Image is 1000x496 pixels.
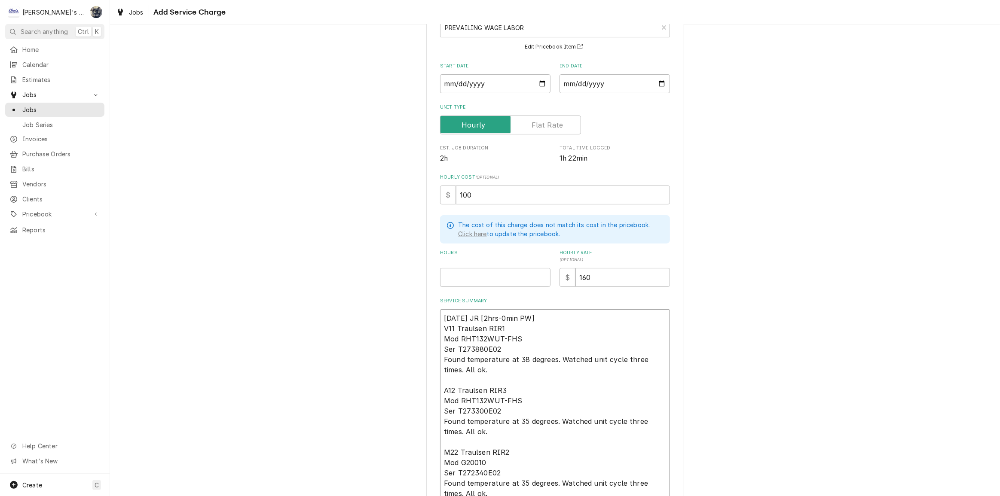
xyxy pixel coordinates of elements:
[560,154,587,162] span: 1h 22min
[560,250,670,263] label: Hourly Rate
[560,268,575,287] div: $
[523,42,587,52] button: Edit Pricebook Item
[5,58,104,72] a: Calendar
[22,195,100,204] span: Clients
[5,103,104,117] a: Jobs
[440,104,670,111] label: Unit Type
[440,153,550,164] span: Est. Job Duration
[90,6,102,18] div: SB
[560,153,670,164] span: Total Time Logged
[21,27,68,36] span: Search anything
[22,441,99,450] span: Help Center
[560,250,670,287] div: [object Object]
[22,164,100,173] span: Bills
[22,105,100,114] span: Jobs
[440,9,670,52] div: Short Description
[5,88,104,102] a: Go to Jobs
[5,439,104,453] a: Go to Help Center
[440,63,550,93] div: Start Date
[90,6,102,18] div: Sarah Bendele's Avatar
[560,74,670,93] input: yyyy-mm-dd
[440,145,550,163] div: Est. Job Duration
[95,481,99,490] span: C
[5,192,104,206] a: Clients
[440,63,550,70] label: Start Date
[440,186,456,204] div: $
[560,145,670,152] span: Total Time Logged
[5,223,104,237] a: Reports
[440,174,670,204] div: Hourly Cost
[440,104,670,134] div: Unit Type
[22,134,100,143] span: Invoices
[22,225,100,234] span: Reports
[560,145,670,163] div: Total Time Logged
[22,180,100,189] span: Vendors
[5,24,104,39] button: Search anythingCtrlK
[5,162,104,176] a: Bills
[458,220,650,229] p: The cost of this charge does not match its cost in the pricebook.
[5,177,104,191] a: Vendors
[440,174,670,181] label: Hourly Cost
[5,132,104,146] a: Invoices
[22,90,87,99] span: Jobs
[440,74,550,93] input: yyyy-mm-dd
[475,175,499,180] span: ( optional )
[440,250,550,263] label: Hours
[440,298,670,304] label: Service Summary
[440,145,550,152] span: Est. Job Duration
[560,63,670,93] div: End Date
[22,149,100,158] span: Purchase Orders
[560,257,584,262] span: ( optional )
[458,229,487,238] a: Click here
[560,63,670,70] label: End Date
[129,8,144,17] span: Jobs
[5,73,104,87] a: Estimates
[440,154,448,162] span: 2h
[22,120,100,129] span: Job Series
[5,454,104,468] a: Go to What's New
[95,27,99,36] span: K
[8,6,20,18] div: C
[458,230,560,237] span: to update the pricebook.
[5,43,104,57] a: Home
[22,456,99,466] span: What's New
[5,147,104,161] a: Purchase Orders
[22,210,87,219] span: Pricebook
[113,5,147,19] a: Jobs
[78,27,89,36] span: Ctrl
[151,6,226,18] span: Add Service Charge
[5,207,104,221] a: Go to Pricebook
[22,60,100,69] span: Calendar
[22,75,100,84] span: Estimates
[5,118,104,132] a: Job Series
[22,481,42,489] span: Create
[22,8,86,17] div: [PERSON_NAME]'s Refrigeration
[440,250,550,287] div: [object Object]
[8,6,20,18] div: Clay's Refrigeration's Avatar
[22,45,100,54] span: Home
